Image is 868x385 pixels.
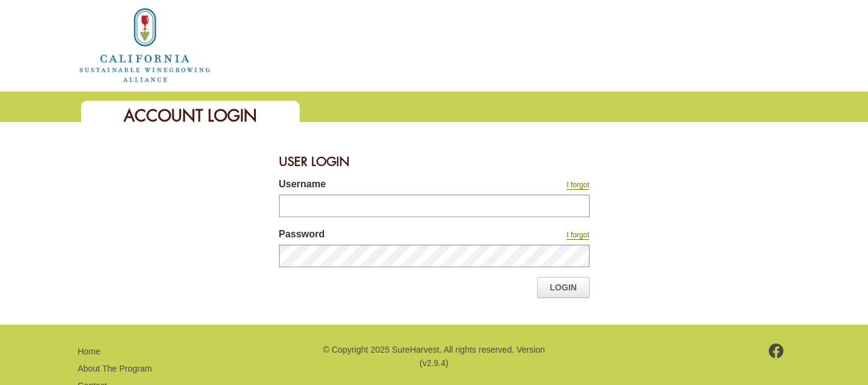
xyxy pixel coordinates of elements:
a: Home [78,39,212,49]
div: User Login [279,146,590,177]
label: Username [279,177,480,195]
img: footer-facebook.png [769,344,784,358]
a: I forgot [566,231,589,240]
span: Account Login [124,105,257,126]
a: About The Program [78,364,152,373]
img: logo_cswa2x.png [78,6,212,84]
a: Home [78,347,101,356]
p: © Copyright 2025 SureHarvest. All rights reserved. Version (v2.9.4) [321,343,546,370]
a: Login [537,277,590,298]
label: Password [279,227,480,245]
a: I forgot [566,181,589,190]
